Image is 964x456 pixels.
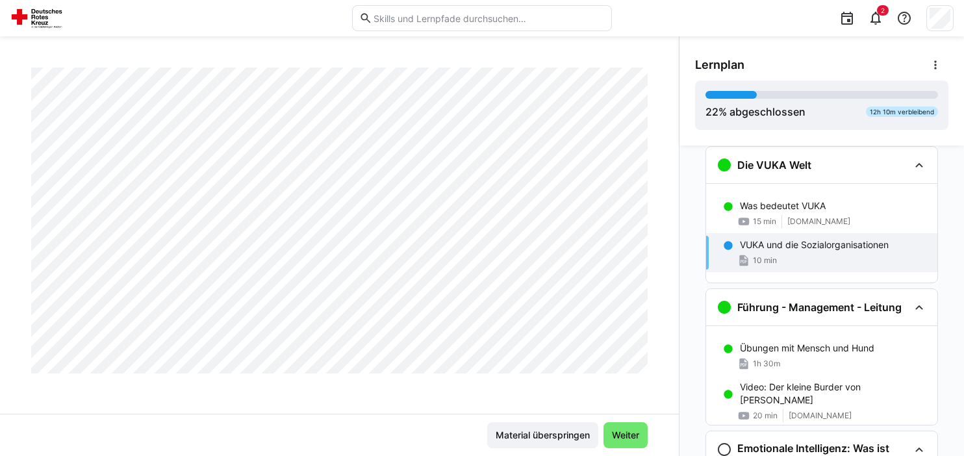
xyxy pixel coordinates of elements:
p: Übungen mit Mensch und Hund [740,342,874,355]
span: Material überspringen [494,429,592,442]
p: Was bedeutet VUKA [740,199,826,212]
span: [DOMAIN_NAME] [789,411,852,421]
button: Weiter [603,422,648,448]
span: 20 min [753,411,778,421]
p: VUKA und die Sozialorganisationen [740,238,889,251]
div: % abgeschlossen [705,104,805,120]
span: Lernplan [695,58,744,72]
span: 2 [881,6,885,14]
p: Video: Der kleine Burder von [PERSON_NAME] [740,381,927,407]
span: Weiter [610,429,641,442]
h3: Die VUKA Welt [737,158,811,171]
span: 1h 30m [753,359,780,369]
span: 15 min [753,216,776,227]
button: Material überspringen [487,422,598,448]
div: 12h 10m verbleibend [866,107,938,117]
input: Skills und Lernpfade durchsuchen… [372,12,605,24]
span: [DOMAIN_NAME] [787,216,850,227]
span: 10 min [753,255,777,266]
span: 22 [705,105,718,118]
h3: Führung - Management - Leitung [737,301,902,314]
